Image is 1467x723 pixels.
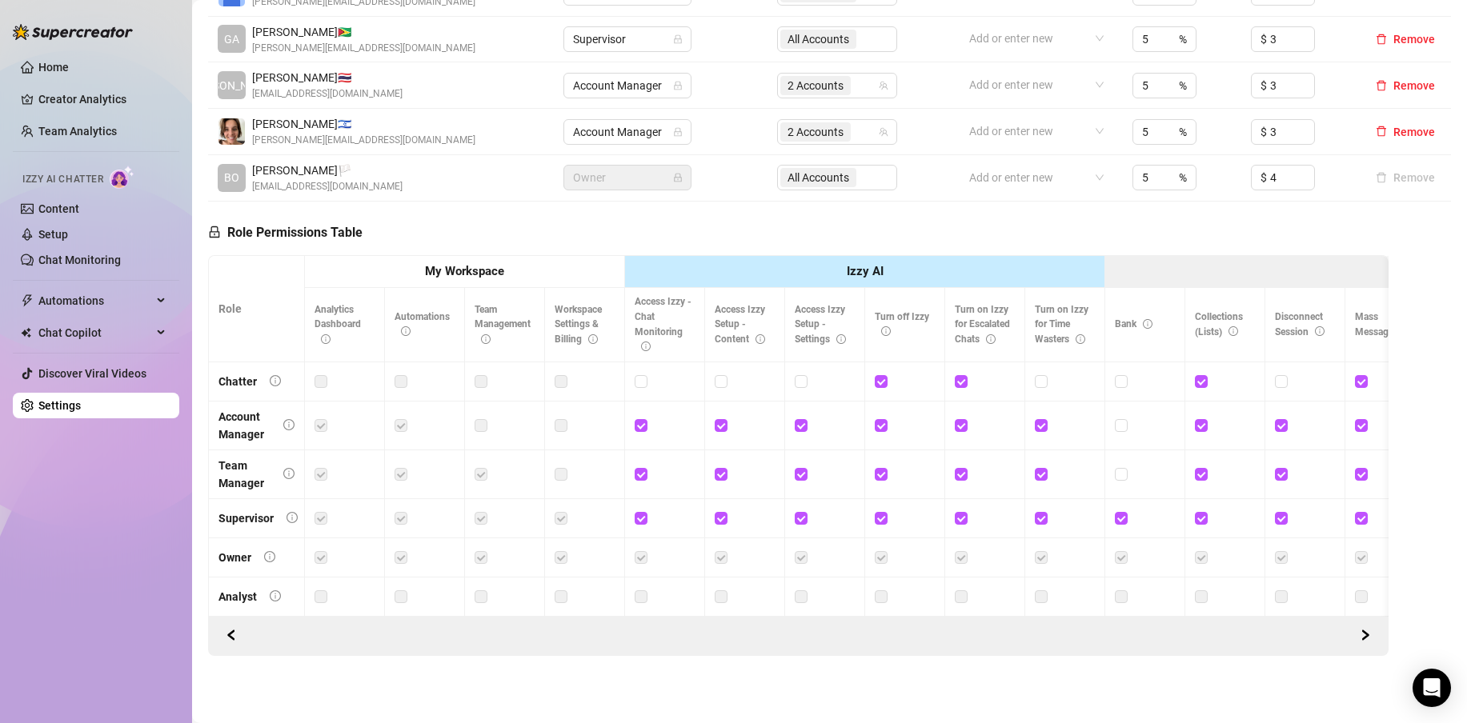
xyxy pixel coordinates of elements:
[1355,311,1409,338] span: Mass Message
[1315,326,1325,336] span: info-circle
[1353,623,1378,649] button: Scroll Backward
[252,162,403,179] span: [PERSON_NAME] 🏳️
[475,304,531,346] span: Team Management
[1229,326,1238,336] span: info-circle
[1393,126,1435,138] span: Remove
[218,509,274,527] div: Supervisor
[38,320,152,346] span: Chat Copilot
[21,327,31,338] img: Chat Copilot
[38,399,81,412] a: Settings
[283,419,295,430] span: info-circle
[38,288,152,314] span: Automations
[425,264,504,278] strong: My Workspace
[573,166,682,190] span: Owner
[252,69,403,86] span: [PERSON_NAME] 🇹🇭
[1143,319,1152,329] span: info-circle
[270,590,281,601] span: info-circle
[673,127,683,137] span: lock
[780,122,851,142] span: 2 Accounts
[1376,80,1387,91] span: delete
[252,179,403,194] span: [EMAIL_ADDRESS][DOMAIN_NAME]
[218,588,257,605] div: Analyst
[38,254,121,266] a: Chat Monitoring
[847,264,884,278] strong: Izzy AI
[1360,629,1371,641] span: right
[1035,304,1088,346] span: Turn on Izzy for Time Wasters
[38,367,146,380] a: Discover Viral Videos
[635,296,691,353] span: Access Izzy - Chat Monitoring
[224,30,239,48] span: GA
[321,334,331,344] span: info-circle
[218,549,251,566] div: Owner
[218,373,257,390] div: Chatter
[189,77,275,94] span: [PERSON_NAME]
[38,61,69,74] a: Home
[673,81,683,90] span: lock
[13,24,133,40] img: logo-BBDzfeDw.svg
[879,81,888,90] span: team
[218,457,271,492] div: Team Manager
[1376,126,1387,137] span: delete
[795,304,846,346] span: Access Izzy Setup - Settings
[573,120,682,144] span: Account Manager
[788,123,844,141] span: 2 Accounts
[264,551,275,562] span: info-circle
[22,172,103,187] span: Izzy AI Chatter
[252,41,475,56] span: [PERSON_NAME][EMAIL_ADDRESS][DOMAIN_NAME]
[208,223,363,242] h5: Role Permissions Table
[252,86,403,102] span: [EMAIL_ADDRESS][DOMAIN_NAME]
[641,342,651,351] span: info-circle
[252,115,475,133] span: [PERSON_NAME] 🇮🇱
[588,334,598,344] span: info-circle
[252,133,475,148] span: [PERSON_NAME][EMAIL_ADDRESS][DOMAIN_NAME]
[218,623,244,649] button: Scroll Forward
[218,118,245,145] img: Tanya Rubin
[283,468,295,479] span: info-circle
[38,86,166,112] a: Creator Analytics
[218,408,271,443] div: Account Manager
[395,311,450,338] span: Automations
[209,256,305,362] th: Role
[38,228,68,241] a: Setup
[1369,30,1441,49] button: Remove
[986,334,996,344] span: info-circle
[38,125,117,138] a: Team Analytics
[224,169,239,186] span: BO
[955,304,1010,346] span: Turn on Izzy for Escalated Chats
[780,76,851,95] span: 2 Accounts
[875,311,929,338] span: Turn off Izzy
[555,304,602,346] span: Workspace Settings & Billing
[1369,76,1441,95] button: Remove
[1275,311,1325,338] span: Disconnect Session
[715,304,765,346] span: Access Izzy Setup - Content
[1369,122,1441,142] button: Remove
[1195,311,1243,338] span: Collections (Lists)
[270,375,281,386] span: info-circle
[252,23,475,41] span: [PERSON_NAME] 🇬🇾
[836,334,846,344] span: info-circle
[1115,318,1152,330] span: Bank
[788,77,844,94] span: 2 Accounts
[226,629,237,641] span: left
[573,27,682,51] span: Supervisor
[110,166,134,189] img: AI Chatter
[756,334,765,344] span: info-circle
[1413,669,1451,707] div: Open Intercom Messenger
[287,512,298,523] span: info-circle
[315,304,361,346] span: Analytics Dashboard
[879,127,888,137] span: team
[401,326,411,336] span: info-circle
[38,202,79,215] a: Content
[481,334,491,344] span: info-circle
[1076,334,1085,344] span: info-circle
[21,294,34,307] span: thunderbolt
[1369,168,1441,187] button: Remove
[1393,79,1435,92] span: Remove
[1376,34,1387,45] span: delete
[881,326,891,336] span: info-circle
[673,173,683,182] span: lock
[1393,33,1435,46] span: Remove
[208,226,221,238] span: lock
[673,34,683,44] span: lock
[573,74,682,98] span: Account Manager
